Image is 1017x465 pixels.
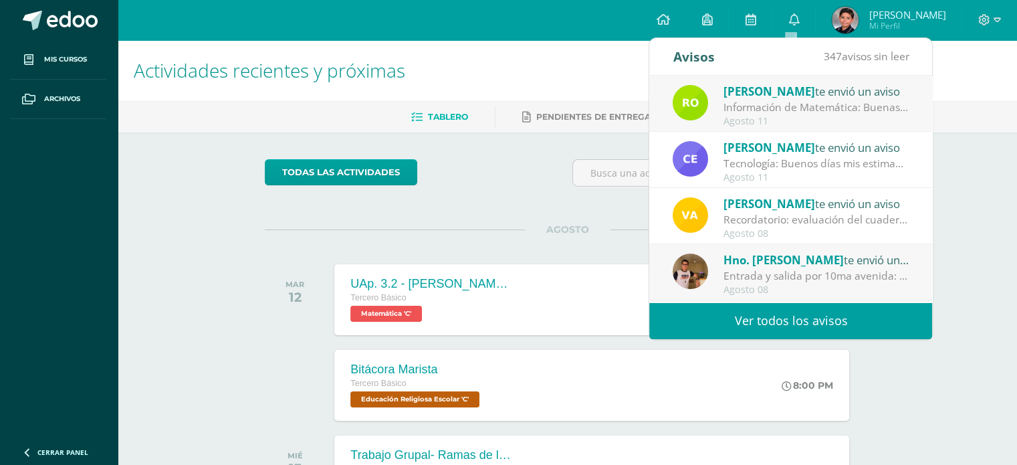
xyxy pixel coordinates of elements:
div: Trabajo Grupal- Ramas de la sociedad de [PERSON_NAME] en la actualidad [350,448,511,462]
span: Archivos [44,94,80,104]
div: Recordatorio: evaluación del cuaderno (tercera unidad): Buenas tardes, estimados estudiantes: les... [723,212,909,227]
div: Información de Matemática: Buenas tardes, bendiciones para usted y familia. Les informo sobre las... [723,100,909,115]
span: 347 [823,49,841,64]
div: Agosto 08 [723,228,909,240]
div: Agosto 11 [723,172,909,183]
div: Bitácora Marista [350,363,483,377]
span: [PERSON_NAME] [869,8,945,21]
input: Busca una actividad próxima aquí... [573,160,869,186]
div: Avisos [673,38,714,75]
span: [PERSON_NAME] [723,84,815,99]
div: te envió un aviso [723,138,909,156]
a: todas las Actividades [265,159,417,185]
span: [PERSON_NAME] [723,140,815,155]
div: Agosto 08 [723,284,909,296]
span: Cerrar panel [37,448,88,457]
a: Mis cursos [11,40,107,80]
div: te envió un aviso [723,195,909,212]
a: Tablero [411,106,468,128]
div: UAp. 3.2 - [PERSON_NAME][GEOGRAPHIC_DATA] [350,277,511,291]
div: Agosto 11 [723,116,909,127]
div: MAR [286,280,304,289]
div: te envió un aviso [723,251,909,268]
span: Tercero Básico [350,379,406,388]
span: Pendientes de entrega [536,112,651,122]
div: Entrada y salida por 10ma avenida: Saludos estimados estudiantes y padres de familia, solo para i... [723,268,909,284]
span: Educación Religiosa Escolar 'C' [350,391,479,407]
span: Hno. [PERSON_NAME] [723,252,844,268]
span: [PERSON_NAME] [723,196,815,211]
div: te envió un aviso [723,82,909,100]
span: Tercero Básico [350,293,406,302]
span: AGOSTO [525,223,610,236]
div: Tecnología: Buenos días mis estimados, les comento que varios compañeros no cumplieron con las ac... [723,156,909,171]
img: 53ebae3843709d0b88523289b497d643.png [673,85,708,120]
div: 8:00 PM [782,379,833,391]
img: 78707b32dfccdab037c91653f10936d8.png [673,197,708,233]
span: Mi Perfil [869,20,945,31]
img: fb77d4dd8f1c1b98edfade1d400ecbce.png [673,254,708,289]
img: 065004b2ddcd19ac3d703abcbadfc131.png [832,7,859,33]
div: 12 [286,289,304,305]
span: avisos sin leer [823,49,909,64]
span: Matemática 'C' [350,306,422,322]
span: Tablero [428,112,468,122]
span: Mis cursos [44,54,87,65]
span: Actividades recientes y próximas [134,58,405,83]
a: Archivos [11,80,107,119]
div: MIÉ [288,451,303,460]
a: Ver todos los avisos [649,302,932,339]
a: Pendientes de entrega [522,106,651,128]
img: 7a51f661b91fc24d84d05607a94bba63.png [673,141,708,177]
